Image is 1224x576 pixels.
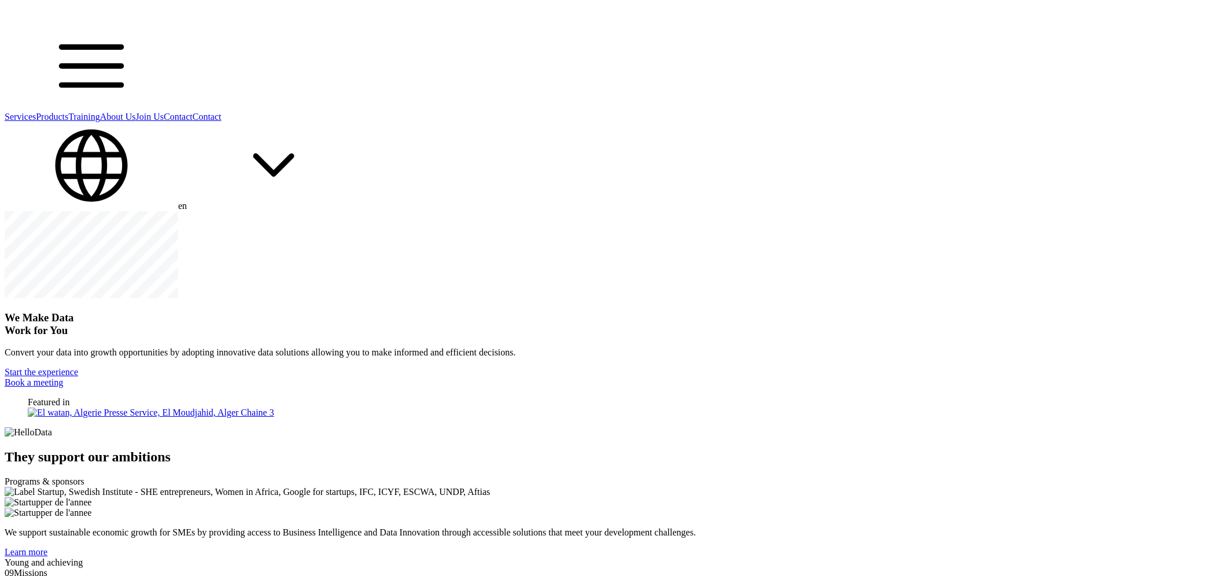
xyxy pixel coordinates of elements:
a: Start the experience [5,367,78,377]
img: Startupper de l'annee [5,497,91,508]
a: About Us [100,112,136,122]
a: Services [5,112,36,122]
span: Convert your data into growth opportunities by adopting innovative data solutions allowing you to... [5,347,516,357]
h2: They support our ambitions [5,449,1219,465]
span: Young and achieving [5,557,83,567]
span: en [178,201,187,211]
a: Contact [193,112,222,122]
a: Contact [164,112,193,122]
a: Book a meeting [5,377,63,387]
a: Learn more [5,547,47,557]
h1: We Make Data Work for You [5,311,1219,337]
img: HelloData [5,427,52,438]
p: We support sustainable economic growth for SMEs by providing access to Business Intelligence and ... [5,527,1219,538]
a: Join Us [136,112,164,122]
a: Training [68,112,100,122]
a: Products [36,112,68,122]
img: El watan, Algerie Presse Service, El Moudjahid, Alger Chaine 3 [28,408,274,418]
img: Label Startup, Swedish Institute - SHE entrepreneurs, Women in Africa, Google for startups, IFC, ... [5,487,490,497]
figcaption: Featured in [28,397,1196,408]
a: HelloData [5,12,103,22]
div: en [5,122,1219,211]
span: Programs & sponsors [5,476,84,486]
img: Startupper de l'annee [5,508,91,518]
